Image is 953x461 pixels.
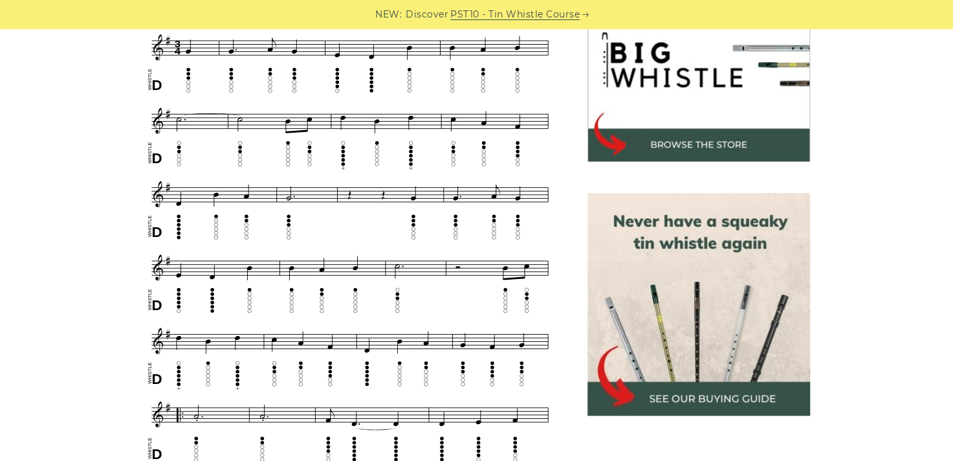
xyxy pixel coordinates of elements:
[587,193,810,416] img: tin whistle buying guide
[406,7,448,22] span: Discover
[375,7,402,22] span: NEW:
[450,7,580,22] a: PST10 - Tin Whistle Course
